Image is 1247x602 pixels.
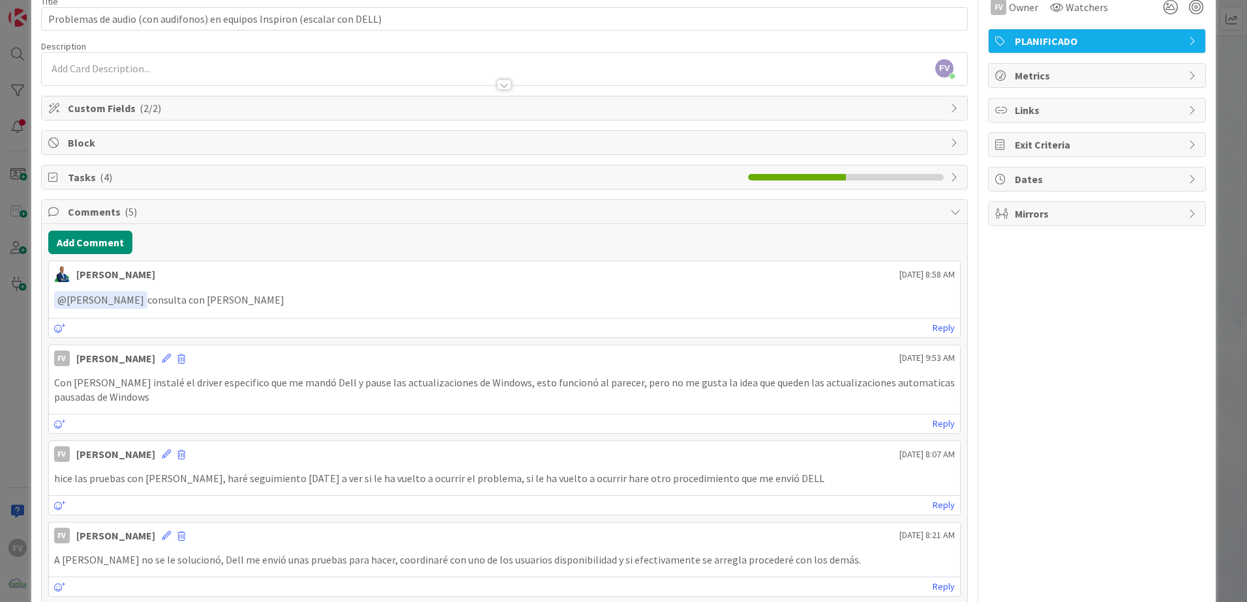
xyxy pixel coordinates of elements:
[68,204,944,220] span: Comments
[68,135,944,150] span: Block
[54,552,955,567] p: A [PERSON_NAME] no se le solucionó, Dell me envió unas pruebas para hacer, coordinaré con uno de ...
[54,266,70,282] img: GA
[76,528,155,543] div: [PERSON_NAME]
[1015,33,1182,49] span: PLANIFICADO
[899,268,955,281] span: [DATE] 8:58 AM
[1015,206,1182,222] span: Mirrors
[140,102,161,115] span: ( 2/2 )
[935,59,954,78] span: FV
[933,579,955,595] a: Reply
[100,171,112,184] span: ( 4 )
[54,351,70,366] div: FV
[1015,137,1182,152] span: Exit Criteria
[54,528,70,543] div: FV
[76,266,155,282] div: [PERSON_NAME]
[933,416,955,432] a: Reply
[57,293,144,306] span: [PERSON_NAME]
[41,7,968,31] input: type card name here...
[76,351,155,366] div: [PERSON_NAME]
[54,375,955,405] p: Con [PERSON_NAME] instalé el driver especifico que me mandó Dell y pause las actualizaciones de W...
[68,100,944,116] span: Custom Fields
[54,471,955,486] p: hice las pruebas con [PERSON_NAME], haré seguimiento [DATE] a ver si le ha vuelto a ocurrir el pr...
[933,497,955,513] a: Reply
[54,446,70,462] div: FV
[125,205,137,218] span: ( 5 )
[48,231,132,254] button: Add Comment
[41,40,86,52] span: Description
[54,291,955,309] p: consulta con [PERSON_NAME]
[76,446,155,462] div: [PERSON_NAME]
[899,351,955,365] span: [DATE] 9:53 AM
[1015,68,1182,83] span: Metrics
[933,320,955,336] a: Reply
[1015,102,1182,118] span: Links
[68,169,742,185] span: Tasks
[57,293,67,306] span: @
[1015,171,1182,187] span: Dates
[899,448,955,461] span: [DATE] 8:07 AM
[899,528,955,542] span: [DATE] 8:21 AM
